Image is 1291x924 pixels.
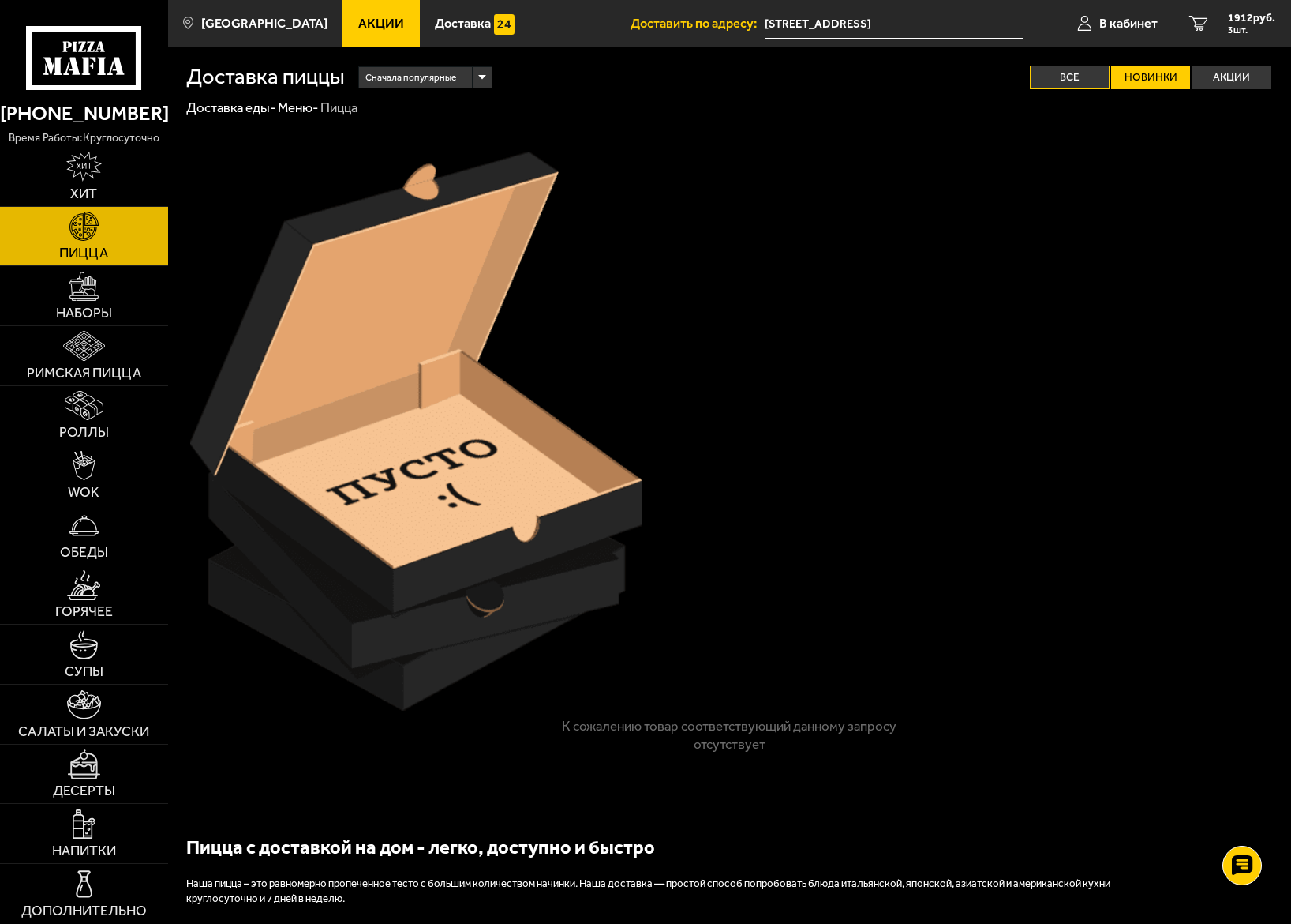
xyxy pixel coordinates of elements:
span: Хит [70,187,97,201]
span: Римская пицца [27,366,141,381]
span: В кабинет [1099,17,1158,30]
a: Меню- [278,100,318,115]
span: Доставка [435,17,491,30]
span: Напитки [52,844,116,858]
span: Роллы [59,426,109,440]
span: Пицца [59,246,108,261]
span: Горячее [55,605,113,619]
span: Доставить по адресу: [631,17,765,30]
span: WOK [68,486,99,500]
p: К сожалению товар соответствующий данному запросу отсутствует [529,717,930,752]
span: Акции [358,17,404,30]
span: 1912 руб. [1228,13,1275,24]
span: Десерты [53,784,115,798]
h1: Доставка пиццы [186,66,345,88]
a: Доставка еды- [186,100,275,115]
span: Дополнительно [21,904,147,918]
span: Наборы [56,306,112,321]
span: Супы [65,665,103,679]
label: Акции [1192,66,1271,89]
p: Наша пицца – это равномерно пропеченное тесто с большим количеством начинки. Наша доставка — прос... [186,877,1133,907]
h2: Пицца с доставкой на дом - легко, доступно и быстро [186,834,1133,861]
label: Новинки [1111,66,1191,89]
span: 3 шт. [1228,25,1275,35]
div: Пицца [320,99,357,116]
span: Сначала популярные [365,65,456,90]
label: Все [1030,66,1110,89]
span: Обеды [60,546,108,560]
span: [GEOGRAPHIC_DATA] [201,17,327,30]
img: 15daf4d41897b9f0e9f617042186c801.svg [494,14,515,35]
input: Ваш адрес доставки [765,9,1023,39]
span: Салаты и закуски [18,725,149,739]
